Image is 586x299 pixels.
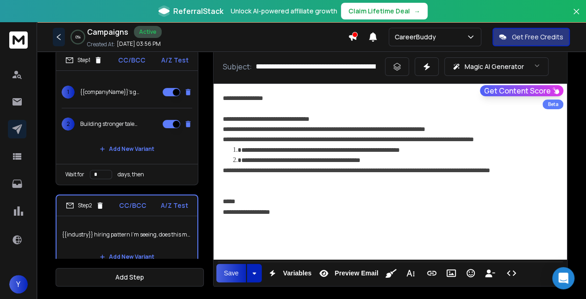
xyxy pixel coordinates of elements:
[464,62,523,71] p: Magic AI Generator
[173,6,223,17] span: ReferralStack
[216,264,246,282] button: Save
[512,32,563,42] p: Get Free Credits
[119,201,146,210] p: CC/BCC
[442,264,460,282] button: Insert Image (Ctrl+P)
[62,86,75,99] span: 1
[333,269,380,277] span: Preview Email
[92,140,162,158] button: Add New Variant
[62,118,75,131] span: 2
[56,268,204,287] button: Add Step
[492,28,570,46] button: Get Free Credits
[402,264,419,282] button: More Text
[76,34,81,40] p: 0 %
[570,6,582,28] button: Close banner
[117,40,161,48] p: [DATE] 03:56 PM
[481,264,499,282] button: Insert Unsubscribe Link
[118,56,145,65] p: CC/BCC
[80,120,139,128] p: Building stronger talent communities across [GEOGRAPHIC_DATA] - your thoughts?
[56,50,198,185] li: Step1CC/BCCA/Z Test1{{companyName}}'s growth trajectory - curious about one thing2Building strong...
[281,269,314,277] span: Variables
[65,56,102,64] div: Step 1
[341,3,428,19] button: Claim Lifetime Deal→
[161,201,188,210] p: A/Z Test
[66,201,104,210] div: Step 2
[80,88,139,96] p: {{companyName}}'s growth trajectory - curious about one thing
[87,26,128,37] h1: Campaigns
[223,61,252,72] p: Subject:
[65,171,84,178] p: Wait for
[462,264,479,282] button: Emoticons
[382,264,400,282] button: Clean HTML
[9,275,28,293] button: Y
[480,85,563,96] button: Get Content Score
[87,41,115,48] p: Created At:
[395,32,440,42] p: CareerBuddy
[92,248,162,266] button: Add New Variant
[444,57,548,76] button: Magic AI Generator
[62,222,192,248] p: {{industry}} hiring pattern I'm seeing, does this match your experience?
[423,264,441,282] button: Insert Link (Ctrl+K)
[264,264,314,282] button: Variables
[315,264,380,282] button: Preview Email
[118,171,144,178] p: days, then
[161,56,189,65] p: A/Z Test
[56,194,198,273] li: Step2CC/BCCA/Z Test{{industry}} hiring pattern I'm seeing, does this match your experience?Add Ne...
[414,6,420,16] span: →
[542,100,563,109] div: Beta
[552,267,574,289] div: Open Intercom Messenger
[134,26,162,38] div: Active
[231,6,337,16] p: Unlock AI-powered affiliate growth
[503,264,520,282] button: Code View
